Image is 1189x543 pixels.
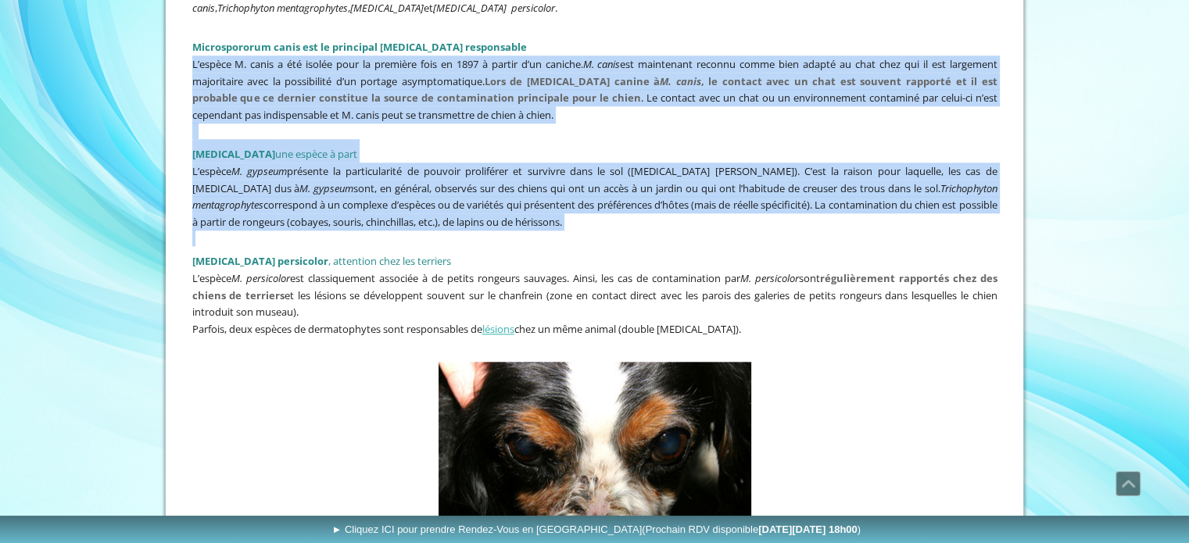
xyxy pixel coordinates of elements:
strong: [MEDICAL_DATA] [192,147,275,161]
span: L’espèce est classiquement associée à de petits rongeurs sauvages. Ainsi, les cas de contaminatio... [192,271,997,319]
span: Parfois, deux espèces de dermatophytes sont responsables de chez un même animal (double [MEDICAL_... [192,322,741,336]
em: M. persicolor [740,271,799,285]
em: M. gypseum [299,181,353,195]
span: L’espèce M. canis a été isolée pour la première fois en 1897 à partir d’un caniche. est maintenan... [192,57,997,122]
a: lésions [482,322,514,336]
span: L’espèce présente la particularité de pouvoir proliférer et survivre dans le sol ([MEDICAL_DATA] ... [192,164,997,229]
em: Trichophyton mentagrophytes [217,1,348,15]
span: une espèce à part [192,147,357,161]
strong: régulièrement rapportés chez des chiens de terriers [192,271,997,302]
strong: Microspororum canis est le principal [MEDICAL_DATA] responsable [192,40,527,54]
b: [DATE][DATE] 18h00 [758,523,858,535]
strong: Lors de [MEDICAL_DATA] canine à , le contact avec un chat est souvent rapporté et il est probable... [192,74,997,105]
strong: [MEDICAL_DATA] persicolor [192,254,328,268]
span: , attention chez les terriers [192,254,451,268]
em: M. persicolor [231,271,290,285]
span: Défiler vers le haut [1116,472,1140,495]
em: M. canis [660,74,701,88]
em: [MEDICAL_DATA] [350,1,424,15]
em: M. canis [582,57,620,71]
a: Défiler vers le haut [1116,471,1141,496]
span: ► Cliquez ICI pour prendre Rendez-Vous en [GEOGRAPHIC_DATA] [331,523,861,535]
em: M. gypseum [231,164,287,178]
em: [MEDICAL_DATA] persicolor [433,1,555,15]
span: (Prochain RDV disponible ) [642,523,861,535]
